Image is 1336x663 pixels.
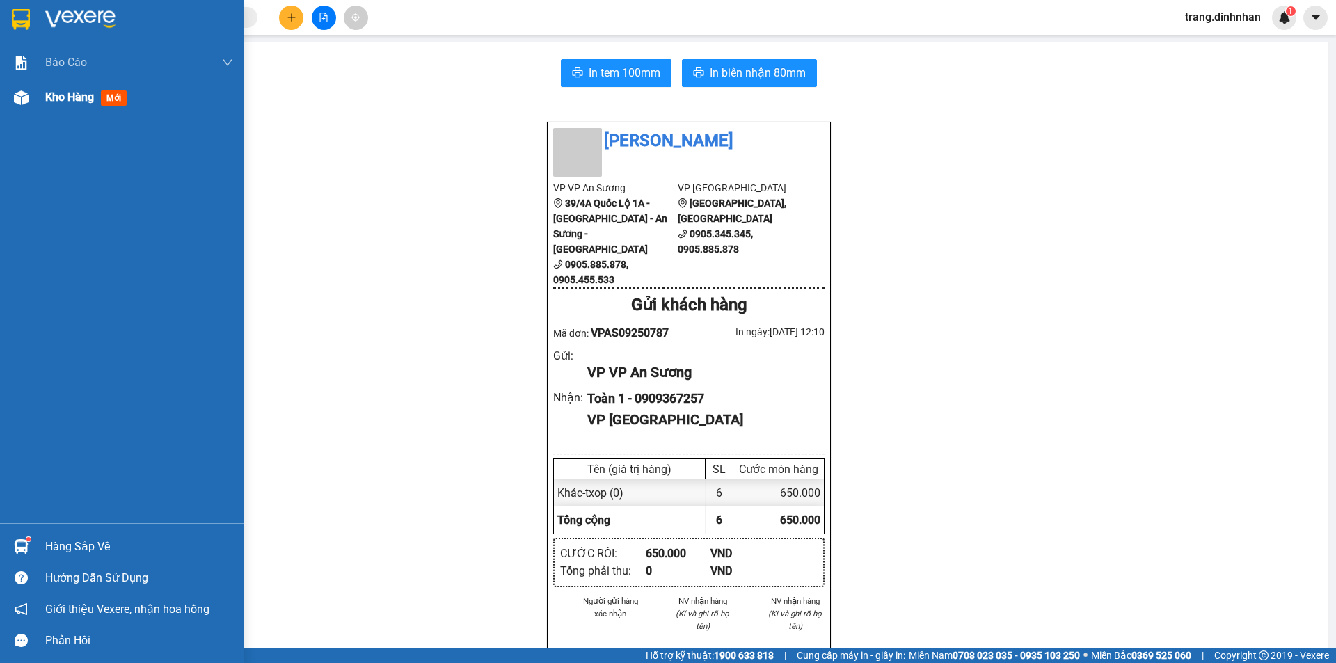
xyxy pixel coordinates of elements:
[45,630,233,651] div: Phản hồi
[553,259,563,269] span: phone
[682,59,817,87] button: printerIn biên nhận 80mm
[1131,650,1191,661] strong: 0369 525 060
[560,545,646,562] div: CƯỚC RỒI :
[674,595,733,607] li: NV nhận hàng
[909,648,1080,663] span: Miền Nam
[7,77,93,164] b: 39/4A Quốc Lộ 1A - [GEOGRAPHIC_DATA] - An Sương - [GEOGRAPHIC_DATA]
[26,537,31,541] sup: 1
[553,389,587,406] div: Nhận :
[765,595,825,607] li: NV nhận hàng
[312,6,336,30] button: file-add
[7,7,202,33] li: [PERSON_NAME]
[693,67,704,80] span: printer
[1310,11,1322,24] span: caret-down
[96,59,185,105] li: VP [GEOGRAPHIC_DATA]
[1202,648,1204,663] span: |
[560,562,646,580] div: Tổng phải thu :
[587,409,813,431] div: VP [GEOGRAPHIC_DATA]
[1091,648,1191,663] span: Miền Bắc
[1278,11,1291,24] img: icon-new-feature
[591,326,669,340] span: VPAS09250787
[45,536,233,557] div: Hàng sắp về
[7,77,17,87] span: environment
[710,562,775,580] div: VND
[646,562,710,580] div: 0
[12,9,30,30] img: logo-vxr
[7,59,96,74] li: VP VP An Sương
[1174,8,1272,26] span: trang.dinhnhan
[709,463,729,476] div: SL
[689,324,825,340] div: In ngày: [DATE] 12:10
[561,59,671,87] button: printerIn tem 100mm
[15,634,28,647] span: message
[279,6,303,30] button: plus
[45,600,209,618] span: Giới thiệu Vexere, nhận hoa hồng
[15,571,28,584] span: question-circle
[678,198,786,224] b: [GEOGRAPHIC_DATA], [GEOGRAPHIC_DATA]
[780,513,820,527] span: 650.000
[714,650,774,661] strong: 1900 633 818
[351,13,360,22] span: aim
[14,90,29,105] img: warehouse-icon
[768,609,822,631] i: (Kí và ghi rõ họ tên)
[319,13,328,22] span: file-add
[557,486,623,500] span: Khác - txop (0)
[45,90,94,104] span: Kho hàng
[710,545,775,562] div: VND
[14,56,29,70] img: solution-icon
[557,463,701,476] div: Tên (giá trị hàng)
[1303,6,1328,30] button: caret-down
[553,292,825,319] div: Gửi khách hàng
[706,479,733,506] div: 6
[589,64,660,81] span: In tem 100mm
[15,602,28,616] span: notification
[678,229,687,239] span: phone
[953,650,1080,661] strong: 0708 023 035 - 0935 103 250
[572,67,583,80] span: printer
[710,64,806,81] span: In biên nhận 80mm
[797,648,905,663] span: Cung cấp máy in - giấy in:
[287,13,296,22] span: plus
[101,90,127,106] span: mới
[678,180,802,195] li: VP [GEOGRAPHIC_DATA]
[553,128,825,154] li: [PERSON_NAME]
[222,57,233,68] span: down
[676,609,729,631] i: (Kí và ghi rõ họ tên)
[678,228,753,255] b: 0905.345.345, 0905.885.878
[14,539,29,554] img: warehouse-icon
[646,545,710,562] div: 650.000
[646,648,774,663] span: Hỗ trợ kỹ thuật:
[733,479,824,506] div: 650.000
[553,198,667,255] b: 39/4A Quốc Lộ 1A - [GEOGRAPHIC_DATA] - An Sương - [GEOGRAPHIC_DATA]
[587,362,813,383] div: VP VP An Sương
[587,389,813,408] div: Toàn 1 - 0909367257
[1286,6,1296,16] sup: 1
[344,6,368,30] button: aim
[553,347,587,365] div: Gửi :
[784,648,786,663] span: |
[553,259,628,285] b: 0905.885.878, 0905.455.533
[557,513,610,527] span: Tổng cộng
[553,324,689,342] div: Mã đơn:
[553,198,563,208] span: environment
[1259,650,1269,660] span: copyright
[45,568,233,589] div: Hướng dẫn sử dụng
[716,513,722,527] span: 6
[1288,6,1293,16] span: 1
[678,198,687,208] span: environment
[553,180,678,195] li: VP VP An Sương
[581,595,640,620] li: Người gửi hàng xác nhận
[1083,653,1088,658] span: ⚪️
[45,54,87,71] span: Báo cáo
[737,463,820,476] div: Cước món hàng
